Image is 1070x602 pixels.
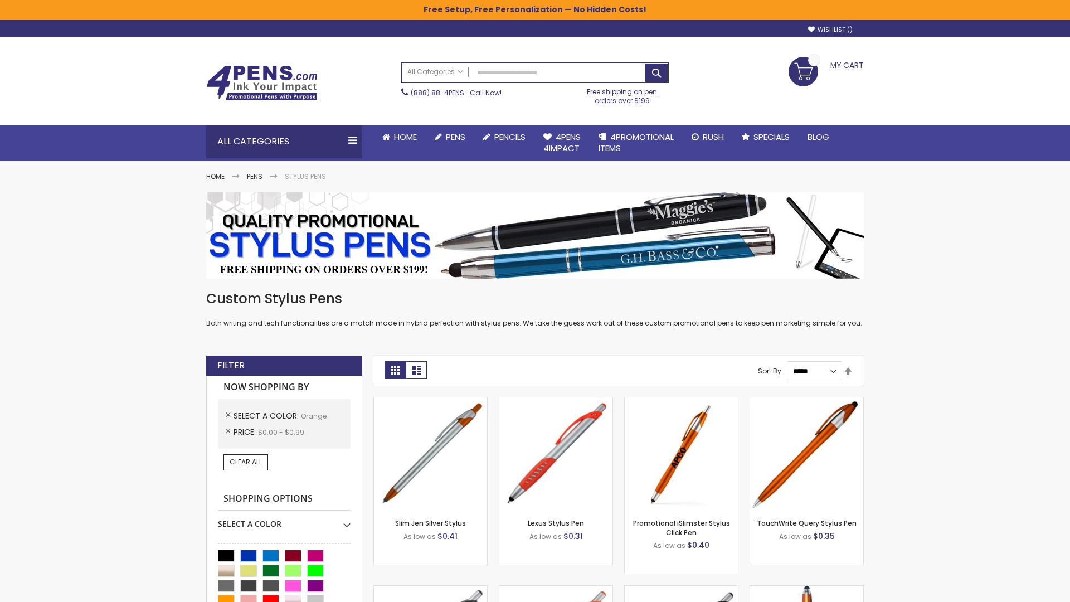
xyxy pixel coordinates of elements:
[576,83,669,105] div: Free shipping on pen orders over $199
[599,131,674,154] span: 4PROMOTIONAL ITEMS
[407,67,463,76] span: All Categories
[750,397,863,511] img: TouchWrite Query Stylus Pen-Orange
[234,426,258,438] span: Price
[411,88,464,98] a: (888) 88-4PENS
[534,125,590,161] a: 4Pens4impact
[543,131,581,154] span: 4Pens 4impact
[494,131,526,143] span: Pencils
[437,531,458,542] span: $0.41
[258,428,304,437] span: $0.00 - $0.99
[230,457,262,467] span: Clear All
[206,290,864,308] h1: Custom Stylus Pens
[808,131,829,143] span: Blog
[753,131,790,143] span: Specials
[374,397,487,406] a: Slim Jen Silver Stylus-Orange
[687,540,709,551] span: $0.40
[206,192,864,279] img: Stylus Pens
[234,410,301,421] span: Select A Color
[799,125,838,149] a: Blog
[779,532,811,541] span: As low as
[758,366,781,376] label: Sort By
[625,397,738,406] a: Promotional iSlimster Stylus Click Pen-Orange
[633,518,730,537] a: Promotional iSlimster Stylus Click Pen
[223,454,268,470] a: Clear All
[247,172,262,181] a: Pens
[683,125,733,149] a: Rush
[218,376,351,399] strong: Now Shopping by
[402,63,469,81] a: All Categories
[625,397,738,511] img: Promotional iSlimster Stylus Click Pen-Orange
[590,125,683,161] a: 4PROMOTIONALITEMS
[373,125,426,149] a: Home
[750,585,863,595] a: TouchWrite Command Stylus Pen-Orange
[301,411,327,421] span: Orange
[394,131,417,143] span: Home
[218,487,351,511] strong: Shopping Options
[625,585,738,595] a: Lexus Metallic Stylus Pen-Orange
[285,172,326,181] strong: Stylus Pens
[426,125,474,149] a: Pens
[528,518,584,528] a: Lexus Stylus Pen
[474,125,534,149] a: Pencils
[653,541,685,550] span: As low as
[206,125,362,158] div: All Categories
[385,361,406,379] strong: Grid
[218,511,351,530] div: Select A Color
[499,397,612,511] img: Lexus Stylus Pen-Orange
[206,65,318,101] img: 4Pens Custom Pens and Promotional Products
[206,290,864,328] div: Both writing and tech functionalities are a match made in hybrid perfection with stylus pens. We ...
[395,518,466,528] a: Slim Jen Silver Stylus
[403,532,436,541] span: As low as
[733,125,799,149] a: Specials
[206,172,225,181] a: Home
[374,585,487,595] a: Boston Stylus Pen-Orange
[750,397,863,406] a: TouchWrite Query Stylus Pen-Orange
[563,531,583,542] span: $0.31
[446,131,465,143] span: Pens
[411,88,502,98] span: - Call Now!
[757,518,857,528] a: TouchWrite Query Stylus Pen
[529,532,562,541] span: As low as
[813,531,835,542] span: $0.35
[499,585,612,595] a: Boston Silver Stylus Pen-Orange
[374,397,487,511] img: Slim Jen Silver Stylus-Orange
[499,397,612,406] a: Lexus Stylus Pen-Orange
[808,26,853,34] a: Wishlist
[217,360,245,372] strong: Filter
[703,131,724,143] span: Rush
